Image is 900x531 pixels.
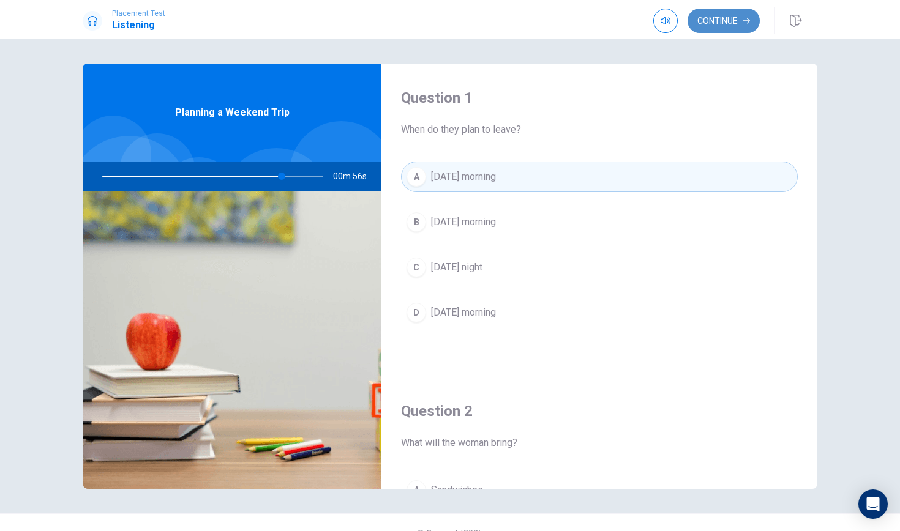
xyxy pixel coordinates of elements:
img: Planning a Weekend Trip [83,191,381,489]
div: B [407,212,426,232]
h4: Question 1 [401,88,798,108]
span: [DATE] morning [431,305,496,320]
span: Planning a Weekend Trip [175,105,290,120]
button: D[DATE] morning [401,297,798,328]
div: D [407,303,426,322]
div: A [407,480,426,500]
span: [DATE] morning [431,215,496,229]
div: A [407,167,426,187]
button: ASandwiches [401,475,798,505]
span: What will the woman bring? [401,436,798,450]
button: Continue [688,9,760,33]
span: Placement Test [112,9,165,18]
div: Open Intercom Messenger [858,489,888,519]
span: 00m 56s [333,162,377,191]
button: B[DATE] morning [401,207,798,237]
div: C [407,258,426,277]
button: A[DATE] morning [401,162,798,192]
h4: Question 2 [401,401,798,421]
span: When do they plan to leave? [401,122,798,137]
span: Sandwiches [431,483,483,497]
h1: Listening [112,18,165,32]
span: [DATE] morning [431,169,496,184]
button: C[DATE] night [401,252,798,283]
span: [DATE] night [431,260,482,275]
